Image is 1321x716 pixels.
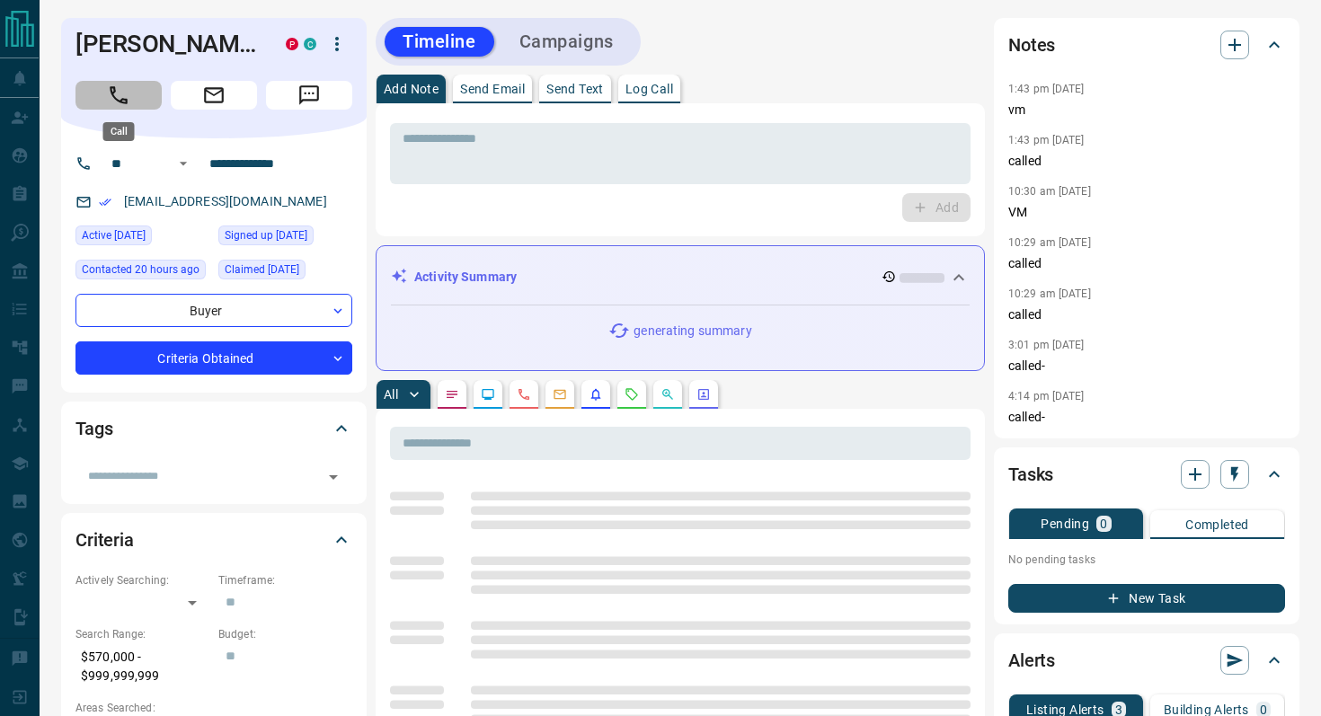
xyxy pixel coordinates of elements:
[384,83,439,95] p: Add Note
[1260,703,1267,716] p: 0
[1008,101,1285,119] p: vm
[1008,339,1085,351] p: 3:01 pm [DATE]
[1008,408,1285,427] p: called-
[218,260,352,285] div: Sat Apr 30 2022
[75,30,259,58] h1: [PERSON_NAME]
[304,38,316,50] div: condos.ca
[696,387,711,402] svg: Agent Actions
[75,518,352,561] div: Criteria
[1041,517,1089,530] p: Pending
[391,261,970,294] div: Activity Summary
[75,294,352,327] div: Buyer
[1100,517,1107,530] p: 0
[75,526,134,554] h2: Criteria
[1008,460,1053,489] h2: Tasks
[266,81,352,110] span: Message
[385,27,494,57] button: Timeline
[286,38,298,50] div: property.ca
[75,260,209,285] div: Tue Oct 14 2025
[75,572,209,588] p: Actively Searching:
[1008,203,1285,222] p: VM
[517,387,531,402] svg: Calls
[1008,236,1091,249] p: 10:29 am [DATE]
[1008,639,1285,682] div: Alerts
[321,464,346,490] button: Open
[82,261,199,278] span: Contacted 20 hours ago
[1008,134,1085,146] p: 1:43 pm [DATE]
[1008,646,1055,675] h2: Alerts
[501,27,632,57] button: Campaigns
[75,341,352,375] div: Criteria Obtained
[1008,152,1285,171] p: called
[82,226,146,244] span: Active [DATE]
[1008,305,1285,324] p: called
[1115,703,1122,716] p: 3
[1008,31,1055,59] h2: Notes
[634,322,751,340] p: generating summary
[1008,83,1085,95] p: 1:43 pm [DATE]
[218,626,352,642] p: Budget:
[103,122,135,141] div: Call
[1008,185,1091,198] p: 10:30 am [DATE]
[625,387,639,402] svg: Requests
[99,196,111,208] svg: Email Verified
[1026,703,1104,716] p: Listing Alerts
[75,700,352,716] p: Areas Searched:
[1164,703,1249,716] p: Building Alerts
[1008,453,1285,496] div: Tasks
[1008,23,1285,66] div: Notes
[414,268,517,287] p: Activity Summary
[1008,287,1091,300] p: 10:29 am [DATE]
[218,572,352,588] p: Timeframe:
[660,387,675,402] svg: Opportunities
[75,225,209,251] div: Sun Oct 12 2025
[1008,390,1085,402] p: 4:14 pm [DATE]
[553,387,567,402] svg: Emails
[1008,546,1285,573] p: No pending tasks
[1008,254,1285,273] p: called
[173,153,194,174] button: Open
[445,387,459,402] svg: Notes
[75,407,352,450] div: Tags
[546,83,604,95] p: Send Text
[625,83,673,95] p: Log Call
[124,194,327,208] a: [EMAIL_ADDRESS][DOMAIN_NAME]
[75,414,112,443] h2: Tags
[1008,584,1285,613] button: New Task
[218,225,352,251] div: Sat Apr 30 2022
[1185,518,1249,531] p: Completed
[75,626,209,642] p: Search Range:
[75,81,162,110] span: Call
[481,387,495,402] svg: Lead Browsing Activity
[75,642,209,691] p: $570,000 - $999,999,999
[225,261,299,278] span: Claimed [DATE]
[589,387,603,402] svg: Listing Alerts
[225,226,307,244] span: Signed up [DATE]
[1008,357,1285,376] p: called-
[384,388,398,401] p: All
[460,83,525,95] p: Send Email
[171,81,257,110] span: Email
